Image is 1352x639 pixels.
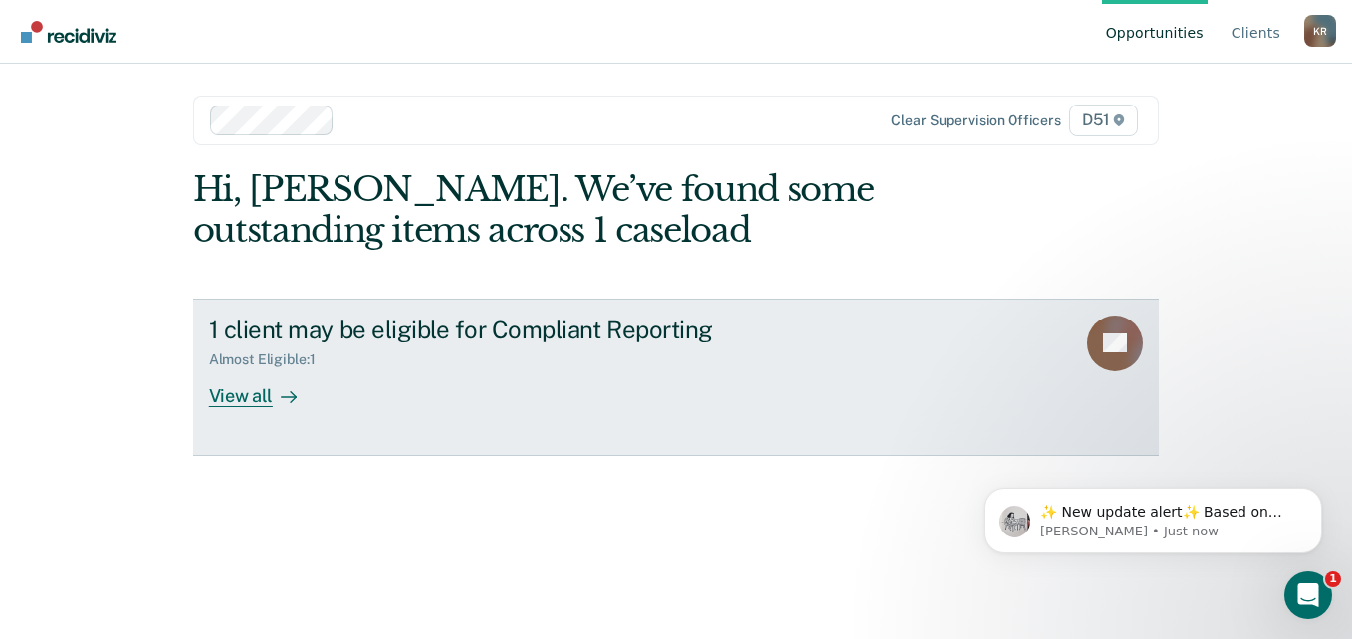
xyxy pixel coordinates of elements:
[1069,105,1138,136] span: D51
[1325,571,1341,587] span: 1
[1284,571,1332,619] iframe: Intercom live chat
[193,299,1160,456] a: 1 client may be eligible for Compliant ReportingAlmost Eligible:1View all
[87,58,342,450] span: ✨ New update alert✨ Based on your feedback, we've made a few updates we wanted to share. 1. We ha...
[954,446,1352,585] iframe: Intercom notifications message
[21,21,116,43] img: Recidiviz
[87,77,343,95] p: Message from Kim, sent Just now
[193,169,966,251] div: Hi, [PERSON_NAME]. We’ve found some outstanding items across 1 caseload
[209,351,332,368] div: Almost Eligible : 1
[209,316,908,344] div: 1 client may be eligible for Compliant Reporting
[891,112,1060,129] div: Clear supervision officers
[1304,15,1336,47] button: Profile dropdown button
[1304,15,1336,47] div: K R
[209,368,321,407] div: View all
